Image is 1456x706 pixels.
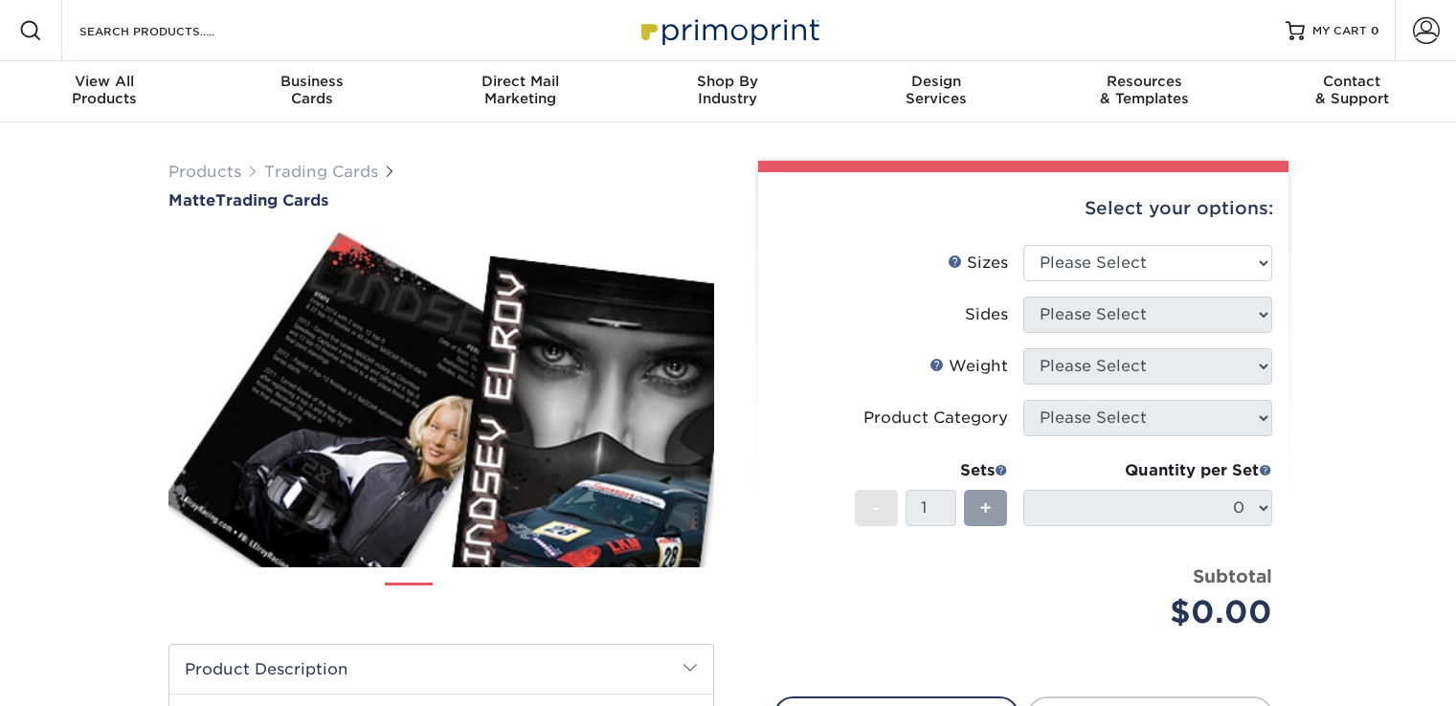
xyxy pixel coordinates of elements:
[168,211,714,588] img: Matte 01
[832,73,1040,90] span: Design
[832,61,1040,122] a: DesignServices
[1248,73,1456,107] div: & Support
[449,575,497,623] img: Trading Cards 02
[1040,61,1247,122] a: Resources& Templates
[168,191,215,210] span: Matte
[832,73,1040,107] div: Services
[416,73,624,107] div: Marketing
[208,61,415,122] a: BusinessCards
[773,172,1273,245] div: Select your options:
[624,73,832,107] div: Industry
[169,645,713,694] h2: Product Description
[208,73,415,90] span: Business
[1040,73,1247,90] span: Resources
[624,61,832,122] a: Shop ByIndustry
[1371,24,1379,37] span: 0
[1248,73,1456,90] span: Contact
[168,191,714,210] h1: Trading Cards
[168,191,714,210] a: MatteTrading Cards
[385,576,433,624] img: Trading Cards 01
[78,19,264,42] input: SEARCH PRODUCTS.....
[1312,23,1367,39] span: MY CART
[264,163,378,181] a: Trading Cards
[416,73,624,90] span: Direct Mail
[208,73,415,107] div: Cards
[624,73,832,90] span: Shop By
[1193,565,1272,586] strong: Subtotal
[979,494,992,522] span: +
[168,163,241,181] a: Products
[1038,589,1272,635] div: $0.00
[1023,459,1272,482] div: Quantity per Set
[1040,73,1247,107] div: & Templates
[863,407,1008,430] div: Product Category
[416,61,624,122] a: Direct MailMarketing
[1248,61,1456,122] a: Contact& Support
[965,303,1008,326] div: Sides
[930,355,1008,378] div: Weight
[948,252,1008,275] div: Sizes
[855,459,1008,482] div: Sets
[872,494,881,522] span: -
[633,10,824,51] img: Primoprint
